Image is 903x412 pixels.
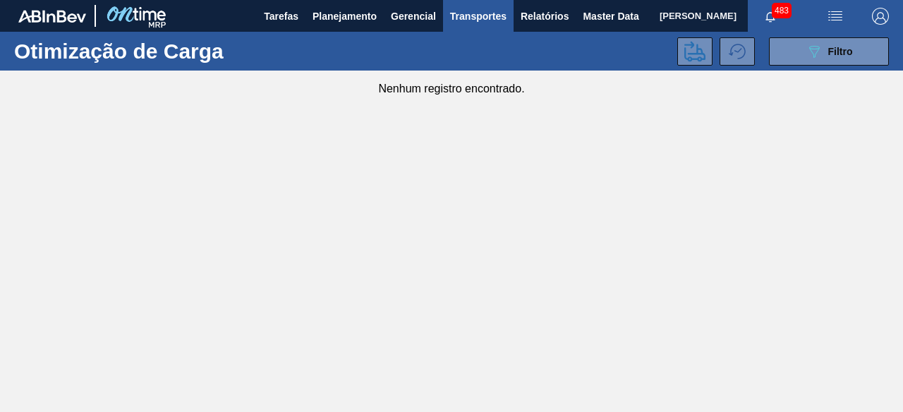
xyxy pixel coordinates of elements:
[521,8,569,25] span: Relatórios
[14,43,248,59] h1: Otimização de Carga
[748,6,793,26] button: Notificações
[872,8,889,25] img: Logout
[828,46,853,57] span: Filtro
[264,8,298,25] span: Tarefas
[772,3,792,18] span: 483
[450,8,507,25] span: Transportes
[313,8,377,25] span: Planejamento
[378,83,524,95] div: Nenhum registro encontrado.
[827,8,844,25] img: userActions
[18,10,86,23] img: TNhmsLtSVTkK8tSr43FrP2fwEKptu5GPRR3wAAAABJRU5ErkJggg==
[583,8,638,25] span: Master Data
[769,37,889,66] button: Filtro
[677,37,720,66] div: Enviar para Transportes
[391,8,436,25] span: Gerencial
[720,37,762,66] div: Alterar para histórico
